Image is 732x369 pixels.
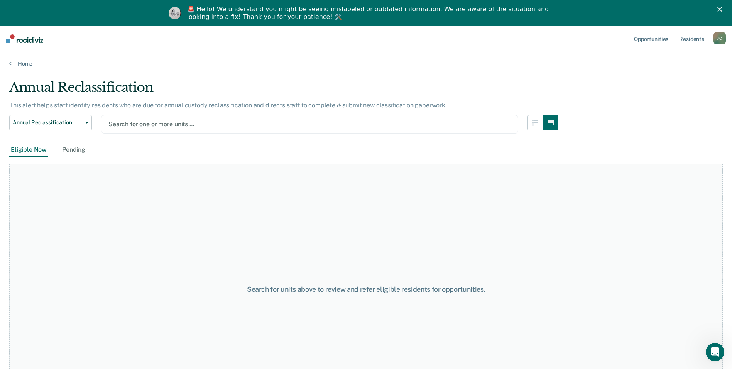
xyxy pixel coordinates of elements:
button: Annual Reclassification [9,115,92,130]
p: This alert helps staff identify residents who are due for annual custody reclassification and dir... [9,102,447,109]
div: Eligible Now [9,143,48,157]
a: Home [9,60,723,67]
div: J C [713,32,726,44]
div: Annual Reclassification [9,80,558,102]
div: Search for units above to review and refer eligible residents for opportunities. [188,285,544,294]
div: 🚨 Hello! We understand you might be seeing mislabeled or outdated information. We are aware of th... [187,5,551,21]
div: Close [717,7,725,12]
button: JC [713,32,726,44]
div: Pending [61,143,87,157]
span: Annual Reclassification [13,119,82,126]
img: Recidiviz [6,34,43,43]
img: Profile image for Kim [169,7,181,19]
a: Opportunities [632,26,670,51]
a: Residents [678,26,706,51]
iframe: Intercom live chat [706,343,724,361]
